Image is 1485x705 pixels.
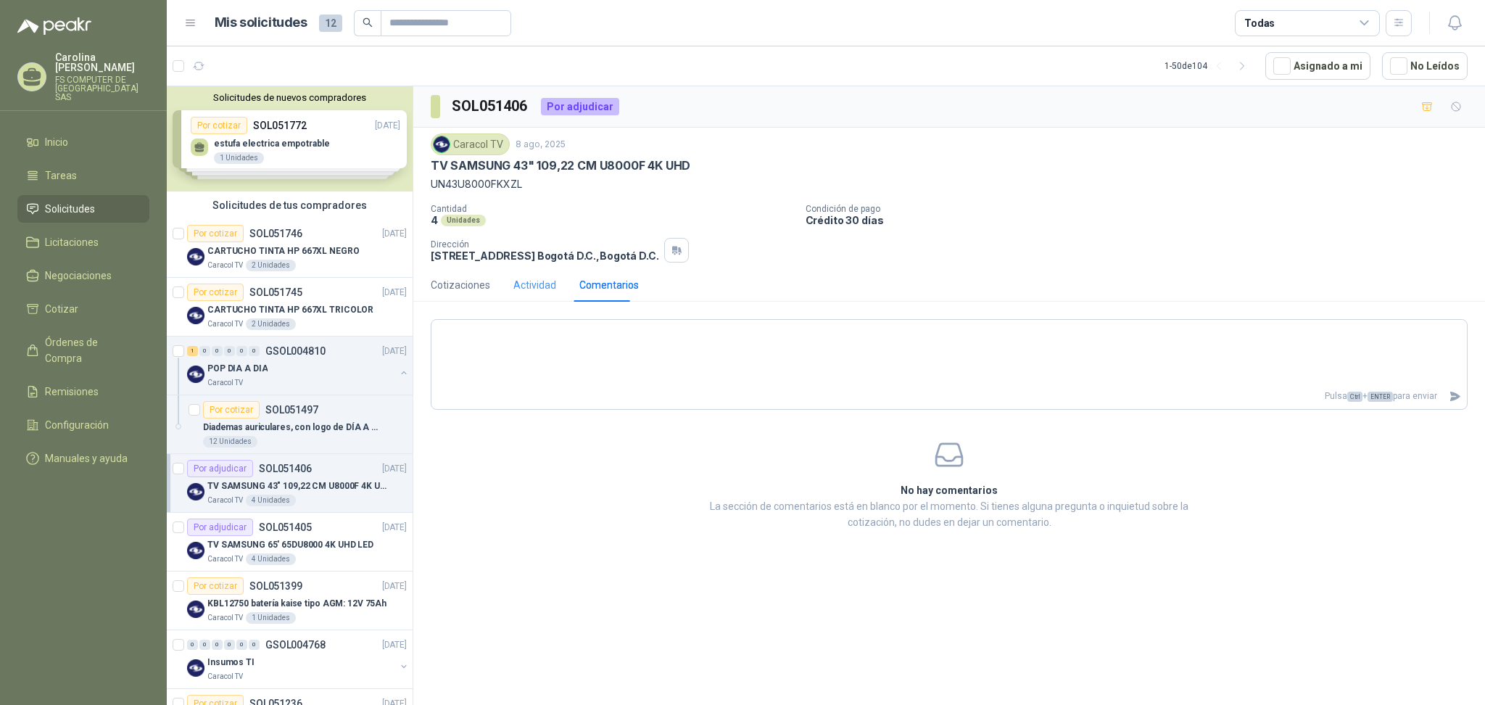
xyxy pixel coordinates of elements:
button: Enviar [1443,384,1467,409]
p: 4 [431,214,438,226]
div: Cotizaciones [431,277,490,293]
img: Company Logo [187,483,204,500]
div: 2 Unidades [246,318,296,330]
p: Pulsa + para enviar [431,384,1443,409]
div: Caracol TV [431,133,510,155]
div: 0 [249,346,260,356]
p: Crédito 30 días [806,214,1480,226]
div: Solicitudes de nuevos compradoresPor cotizarSOL051772[DATE] estufa electrica empotrable1 Unidades... [167,86,413,191]
span: Cotizar [45,301,78,317]
div: 0 [224,346,235,356]
span: Órdenes de Compra [45,334,136,366]
p: Caracol TV [207,553,243,565]
div: Por adjudicar [541,98,619,115]
div: 1 - 50 de 104 [1165,54,1254,78]
p: POP DIA A DIA [207,362,268,376]
p: SOL051406 [259,463,312,474]
p: [DATE] [382,580,407,593]
p: [DATE] [382,638,407,652]
img: Company Logo [187,307,204,324]
img: Company Logo [187,542,204,559]
a: Manuales y ayuda [17,445,149,472]
a: Cotizar [17,295,149,323]
div: Por cotizar [187,284,244,301]
a: Inicio [17,128,149,156]
div: Actividad [513,277,556,293]
p: Cantidad [431,204,794,214]
h3: SOL051406 [452,95,529,117]
a: Por cotizarSOL051497Diademas auriculares, con logo de DÍA A DÍA,12 Unidades [167,395,413,454]
p: FS COMPUTER DE [GEOGRAPHIC_DATA] SAS [55,75,149,102]
img: Company Logo [434,136,450,152]
p: Carolina [PERSON_NAME] [55,52,149,73]
div: Unidades [441,215,486,226]
div: 4 Unidades [246,495,296,506]
img: Logo peakr [17,17,91,35]
p: TV SAMSUNG 65' 65DU8000 4K UHD LED [207,538,373,552]
span: search [363,17,373,28]
p: TV SAMSUNG 43" 109,22 CM U8000F 4K UHD [207,479,388,493]
p: Caracol TV [207,260,243,271]
p: SOL051497 [265,405,318,415]
button: Solicitudes de nuevos compradores [173,92,407,103]
p: [DATE] [382,227,407,241]
div: Comentarios [579,277,639,293]
div: Por cotizar [187,577,244,595]
a: Por adjudicarSOL051405[DATE] Company LogoTV SAMSUNG 65' 65DU8000 4K UHD LEDCaracol TV4 Unidades [167,513,413,572]
div: Solicitudes de tus compradores [167,191,413,219]
span: Solicitudes [45,201,95,217]
a: Órdenes de Compra [17,329,149,372]
span: Ctrl [1347,392,1362,402]
span: 12 [319,15,342,32]
p: UN43U8000FKXZL [431,176,1468,192]
span: ENTER [1368,392,1393,402]
p: [DATE] [382,521,407,535]
div: Por adjudicar [187,519,253,536]
p: GSOL004810 [265,346,326,356]
h2: No hay comentarios [696,482,1202,498]
button: No Leídos [1382,52,1468,80]
a: Tareas [17,162,149,189]
p: [DATE] [382,345,407,358]
a: Configuración [17,411,149,439]
div: 0 [212,640,223,650]
span: Remisiones [45,384,99,400]
a: Por adjudicarSOL051406[DATE] Company LogoTV SAMSUNG 43" 109,22 CM U8000F 4K UHDCaracol TV4 Unidades [167,454,413,513]
p: Caracol TV [207,495,243,506]
div: 0 [236,640,247,650]
div: 12 Unidades [203,436,257,448]
p: SOL051399 [249,581,302,591]
div: 1 Unidades [246,612,296,624]
a: Por cotizarSOL051746[DATE] Company LogoCARTUCHO TINTA HP 667XL NEGROCaracol TV2 Unidades [167,219,413,278]
div: 0 [199,346,210,356]
a: Negociaciones [17,262,149,289]
p: Caracol TV [207,671,243,683]
span: Negociaciones [45,268,112,284]
button: Asignado a mi [1265,52,1370,80]
span: Manuales y ayuda [45,450,128,466]
p: Insumos TI [207,656,255,669]
p: CARTUCHO TINTA HP 667XL NEGRO [207,244,360,258]
p: Caracol TV [207,612,243,624]
p: CARTUCHO TINTA HP 667XL TRICOLOR [207,303,373,317]
img: Company Logo [187,659,204,677]
div: 4 Unidades [246,553,296,565]
div: 0 [249,640,260,650]
div: Por cotizar [203,401,260,419]
p: TV SAMSUNG 43" 109,22 CM U8000F 4K UHD [431,158,690,173]
a: Solicitudes [17,195,149,223]
p: [DATE] [382,286,407,300]
span: Tareas [45,168,77,184]
p: Caracol TV [207,318,243,330]
a: Licitaciones [17,228,149,256]
img: Company Logo [187,248,204,265]
p: [DATE] [382,462,407,476]
div: 0 [212,346,223,356]
div: 1 [187,346,198,356]
span: Inicio [45,134,68,150]
p: GSOL004768 [265,640,326,650]
p: Caracol TV [207,377,243,389]
h1: Mis solicitudes [215,12,307,33]
img: Company Logo [187,366,204,383]
div: 0 [199,640,210,650]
